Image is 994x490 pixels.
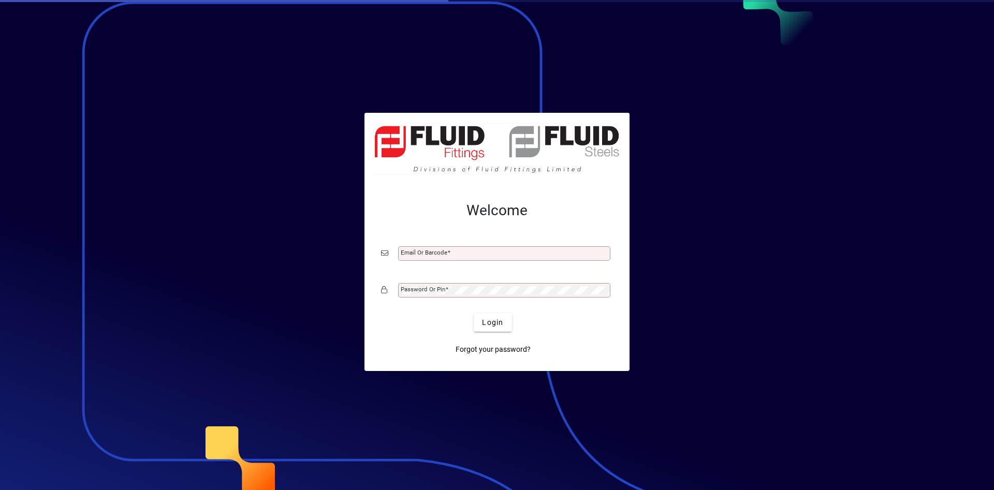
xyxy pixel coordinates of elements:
span: Login [482,317,503,328]
h2: Welcome [381,202,613,219]
a: Forgot your password? [451,340,535,359]
span: Forgot your password? [456,344,531,355]
button: Login [474,313,511,332]
mat-label: Password or Pin [401,286,445,293]
mat-label: Email or Barcode [401,249,447,256]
